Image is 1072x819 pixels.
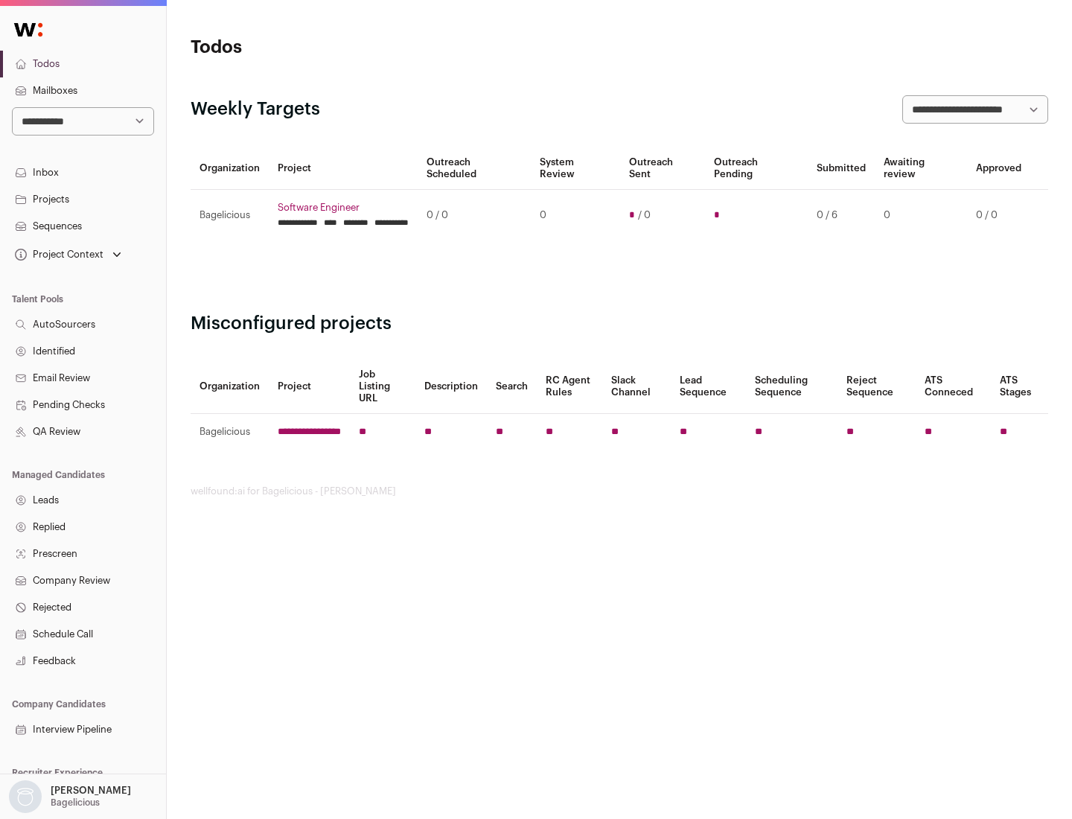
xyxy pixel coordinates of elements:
th: RC Agent Rules [537,360,602,414]
th: Slack Channel [602,360,671,414]
td: 0 / 6 [808,190,875,241]
span: / 0 [638,209,651,221]
h2: Misconfigured projects [191,312,1048,336]
th: ATS Stages [991,360,1048,414]
td: 0 / 0 [418,190,531,241]
td: Bagelicious [191,190,269,241]
th: Organization [191,360,269,414]
button: Open dropdown [6,780,134,813]
th: Scheduling Sequence [746,360,837,414]
th: Description [415,360,487,414]
th: Reject Sequence [837,360,916,414]
img: nopic.png [9,780,42,813]
td: Bagelicious [191,414,269,450]
th: Approved [967,147,1030,190]
th: ATS Conneced [916,360,990,414]
a: Software Engineer [278,202,409,214]
h1: Todos [191,36,476,60]
button: Open dropdown [12,244,124,265]
th: Outreach Scheduled [418,147,531,190]
th: Awaiting review [875,147,967,190]
th: Organization [191,147,269,190]
img: Wellfound [6,15,51,45]
p: [PERSON_NAME] [51,785,131,797]
h2: Weekly Targets [191,98,320,121]
th: Search [487,360,537,414]
th: Job Listing URL [350,360,415,414]
th: Project [269,147,418,190]
div: Project Context [12,249,103,261]
td: 0 / 0 [967,190,1030,241]
td: 0 [875,190,967,241]
p: Bagelicious [51,797,100,809]
th: Lead Sequence [671,360,746,414]
th: Outreach Sent [620,147,706,190]
th: Outreach Pending [705,147,807,190]
th: Project [269,360,350,414]
footer: wellfound:ai for Bagelicious - [PERSON_NAME] [191,485,1048,497]
th: System Review [531,147,619,190]
th: Submitted [808,147,875,190]
td: 0 [531,190,619,241]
